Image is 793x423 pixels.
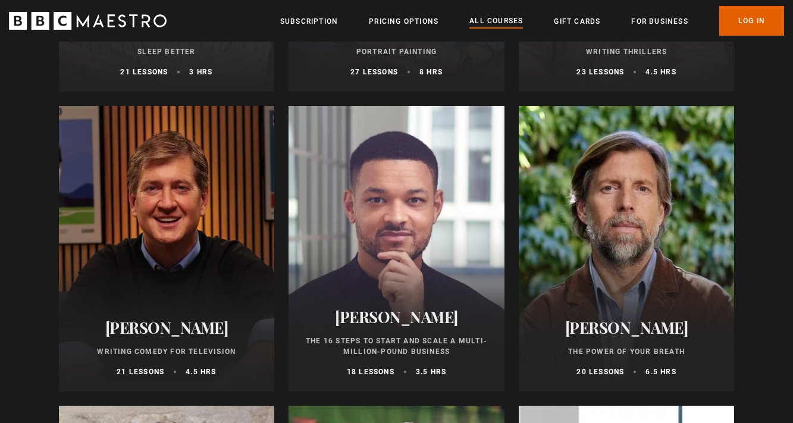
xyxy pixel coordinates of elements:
[416,366,446,377] p: 3.5 hrs
[645,67,676,77] p: 4.5 hrs
[554,15,600,27] a: Gift Cards
[369,15,438,27] a: Pricing Options
[303,308,490,326] h2: [PERSON_NAME]
[303,46,490,57] p: Portrait Painting
[73,46,261,57] p: Sleep Better
[576,67,624,77] p: 23 lessons
[576,366,624,377] p: 20 lessons
[533,318,720,337] h2: [PERSON_NAME]
[73,346,261,357] p: Writing Comedy for Television
[519,106,735,391] a: [PERSON_NAME] The Power of Your Breath 20 lessons 6.5 hrs
[9,12,167,30] svg: BBC Maestro
[533,46,720,57] p: Writing Thrillers
[280,15,338,27] a: Subscription
[645,366,676,377] p: 6.5 hrs
[189,67,212,77] p: 3 hrs
[347,366,394,377] p: 18 lessons
[303,336,490,357] p: The 16 Steps to Start and Scale a Multi-Million-Pound Business
[117,366,164,377] p: 21 lessons
[120,67,168,77] p: 21 lessons
[719,6,784,36] a: Log In
[73,318,261,337] h2: [PERSON_NAME]
[289,106,504,391] a: [PERSON_NAME] The 16 Steps to Start and Scale a Multi-Million-Pound Business 18 lessons 3.5 hrs
[59,106,275,391] a: [PERSON_NAME] Writing Comedy for Television 21 lessons 4.5 hrs
[350,67,398,77] p: 27 lessons
[533,346,720,357] p: The Power of Your Breath
[631,15,688,27] a: For business
[419,67,443,77] p: 8 hrs
[280,6,784,36] nav: Primary
[186,366,216,377] p: 4.5 hrs
[469,15,523,28] a: All Courses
